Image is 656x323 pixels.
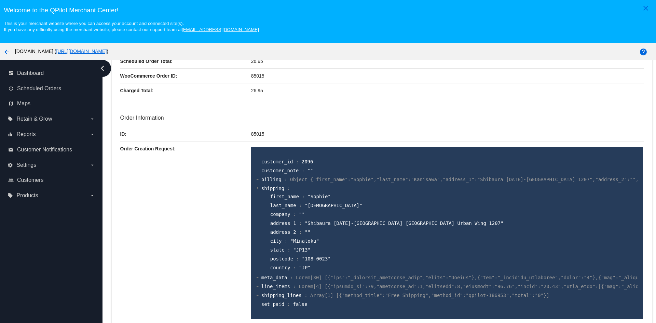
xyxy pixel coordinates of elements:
span: "Minatoku" [290,238,319,244]
span: postcode [270,256,293,261]
i: arrow_drop_down [90,116,95,122]
span: 85015 [251,73,264,79]
span: : [287,247,290,253]
span: set_paid [261,301,284,307]
i: update [8,86,14,91]
span: last_name [270,203,296,208]
h3: Welcome to the QPilot Merchant Center! [4,6,652,14]
span: customer_note [261,168,299,173]
span: state [270,247,285,253]
i: arrow_drop_down [90,193,95,198]
h3: Order Information [120,115,644,121]
a: map Maps [8,98,95,109]
i: people_outline [8,177,14,183]
span: address_2 [270,229,296,235]
span: [DOMAIN_NAME] ( ) [15,49,108,54]
span: Reports [16,131,36,137]
span: first_name [270,194,299,199]
span: : [302,194,304,199]
span: Customer Notifications [17,147,72,153]
span: Customers [17,177,43,183]
span: 85015 [251,131,264,137]
span: : [299,203,302,208]
span: : [302,168,304,173]
p: ID: [120,127,251,141]
mat-icon: arrow_back [3,48,11,56]
span: Dashboard [17,70,44,76]
span: customer_id [261,159,293,164]
i: settings [8,162,13,168]
span: "Sophie" [307,194,330,199]
span: "" [299,212,305,217]
span: : [293,284,296,289]
span: "[DEMOGRAPHIC_DATA]" [305,203,363,208]
span: 26.95 [251,88,263,93]
span: 26.95 [251,58,263,64]
span: : [287,186,290,191]
span: Maps [17,100,30,107]
span: : [299,229,302,235]
i: local_offer [8,193,13,198]
a: [URL][DOMAIN_NAME] [56,49,107,54]
a: dashboard Dashboard [8,68,95,79]
span: Array[1] [{"method_title":"Free Shipping","method_id":"qpilot-186953","total":"0"}] [310,293,549,298]
a: [EMAIL_ADDRESS][DOMAIN_NAME] [182,27,259,32]
span: "JP" [299,265,311,270]
span: : [299,220,302,226]
i: email [8,147,14,152]
span: : [284,177,287,182]
span: address_1 [270,220,296,226]
i: arrow_drop_down [90,132,95,137]
span: 2096 [302,159,313,164]
i: chevron_left [97,63,108,74]
span: line_items [261,284,290,289]
span: : [304,293,307,298]
span: : [287,301,290,307]
span: city [270,238,282,244]
span: Settings [16,162,36,168]
span: : [293,212,296,217]
span: country [270,265,290,270]
p: Scheduled Order Total: [120,54,251,68]
span: meta_data [261,275,287,280]
p: WooCommerce Order ID: [120,69,251,83]
span: : [290,275,293,280]
i: local_offer [8,116,13,122]
mat-icon: help [639,48,647,56]
mat-icon: close [642,4,650,12]
span: "Shibaura [DATE]-[GEOGRAPHIC_DATA] [GEOGRAPHIC_DATA] Urban Wing 1207" [305,220,504,226]
span: : [296,159,299,164]
span: shipping [261,186,284,191]
span: "" [307,168,313,173]
a: email Customer Notifications [8,144,95,155]
i: arrow_drop_down [90,162,95,168]
span: Scheduled Orders [17,85,61,92]
span: : [296,256,299,261]
i: map [8,101,14,106]
span: company [270,212,290,217]
small: This is your merchant website where you can access your account and connected site(s). If you hav... [4,21,259,32]
a: update Scheduled Orders [8,83,95,94]
i: equalizer [8,132,13,137]
i: dashboard [8,70,14,76]
span: shipping_lines [261,293,302,298]
p: Charged Total: [120,83,251,98]
span: billing [261,177,282,182]
span: : [285,238,287,244]
span: false [293,301,307,307]
span: Products [16,192,38,199]
span: "" [305,229,311,235]
p: Order Creation Request: [120,142,251,156]
span: : [293,265,296,270]
span: "108-0023" [302,256,330,261]
span: Retain & Grow [16,116,52,122]
span: "JP13" [293,247,311,253]
a: people_outline Customers [8,175,95,186]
